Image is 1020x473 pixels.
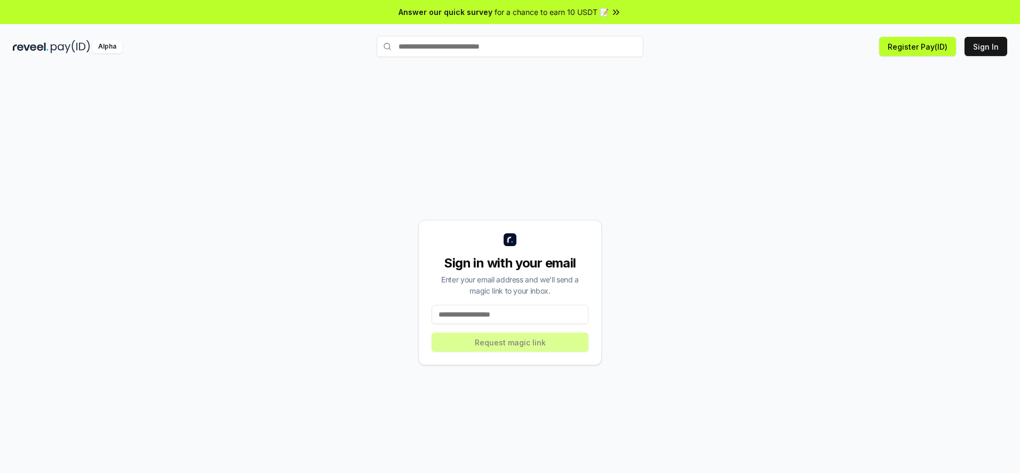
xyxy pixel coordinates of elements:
button: Sign In [965,37,1007,56]
div: Alpha [92,40,122,53]
span: Answer our quick survey [399,6,492,18]
div: Sign in with your email [432,255,588,272]
div: Enter your email address and we’ll send a magic link to your inbox. [432,274,588,296]
button: Register Pay(ID) [879,37,956,56]
img: logo_small [504,233,516,246]
img: reveel_dark [13,40,49,53]
span: for a chance to earn 10 USDT 📝 [495,6,609,18]
img: pay_id [51,40,90,53]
